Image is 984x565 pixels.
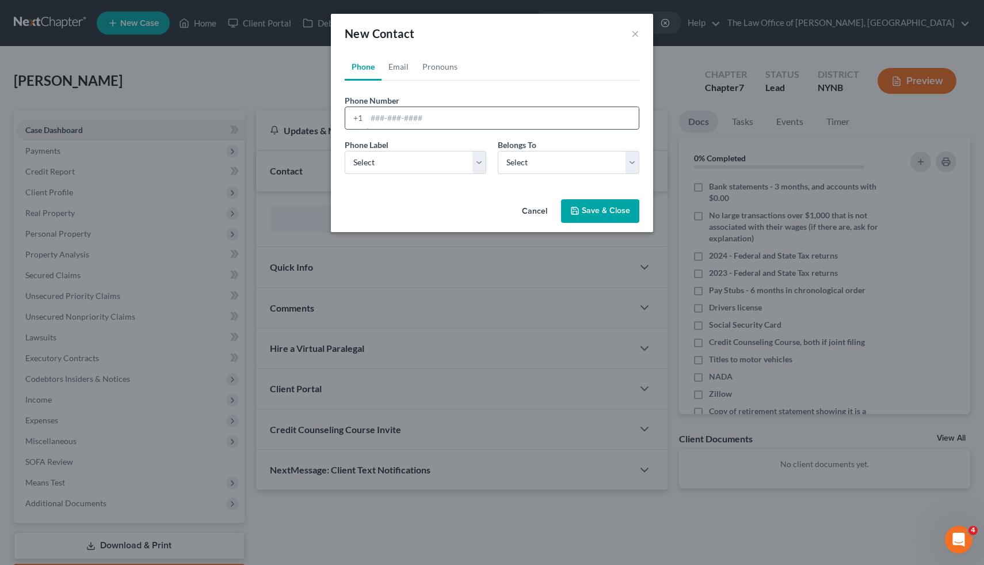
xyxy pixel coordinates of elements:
span: New Contact [345,26,414,40]
a: Email [382,53,415,81]
button: Save & Close [561,199,639,223]
iframe: Intercom live chat [945,526,972,553]
span: Phone Label [345,140,388,150]
div: +1 [345,107,367,129]
span: Belongs To [498,140,536,150]
button: × [631,26,639,40]
span: 4 [968,526,978,535]
a: Pronouns [415,53,464,81]
span: Phone Number [345,96,399,105]
input: ###-###-#### [367,107,639,129]
button: Cancel [513,200,556,223]
a: Phone [345,53,382,81]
